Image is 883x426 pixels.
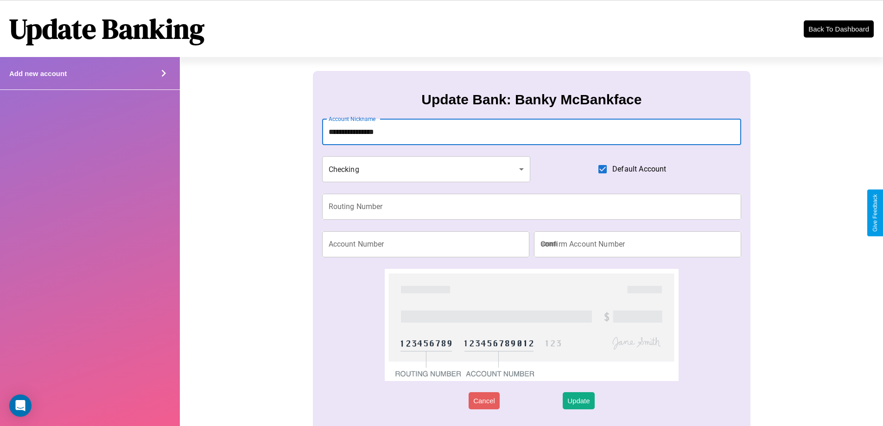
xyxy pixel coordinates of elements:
span: Default Account [612,164,666,175]
img: check [385,269,678,381]
div: Checking [322,156,531,182]
h1: Update Banking [9,10,204,48]
button: Update [563,392,594,409]
h4: Add new account [9,70,67,77]
button: Cancel [469,392,500,409]
button: Back To Dashboard [804,20,874,38]
div: Give Feedback [872,194,878,232]
div: Open Intercom Messenger [9,394,32,417]
label: Account Nickname [329,115,376,123]
h3: Update Bank: Banky McBankface [421,92,642,108]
